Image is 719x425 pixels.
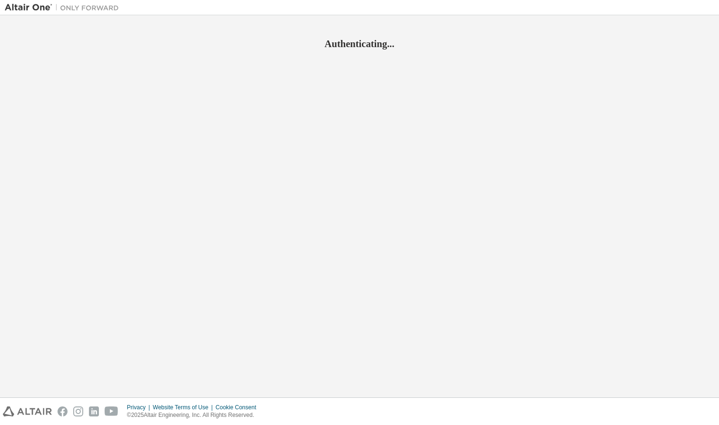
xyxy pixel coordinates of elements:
[105,406,118,416] img: youtube.svg
[73,406,83,416] img: instagram.svg
[5,38,714,50] h2: Authenticating...
[153,404,215,411] div: Website Terms of Use
[89,406,99,416] img: linkedin.svg
[3,406,52,416] img: altair_logo.svg
[127,404,153,411] div: Privacy
[127,411,262,419] p: © 2025 Altair Engineering, Inc. All Rights Reserved.
[5,3,124,12] img: Altair One
[215,404,262,411] div: Cookie Consent
[58,406,68,416] img: facebook.svg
